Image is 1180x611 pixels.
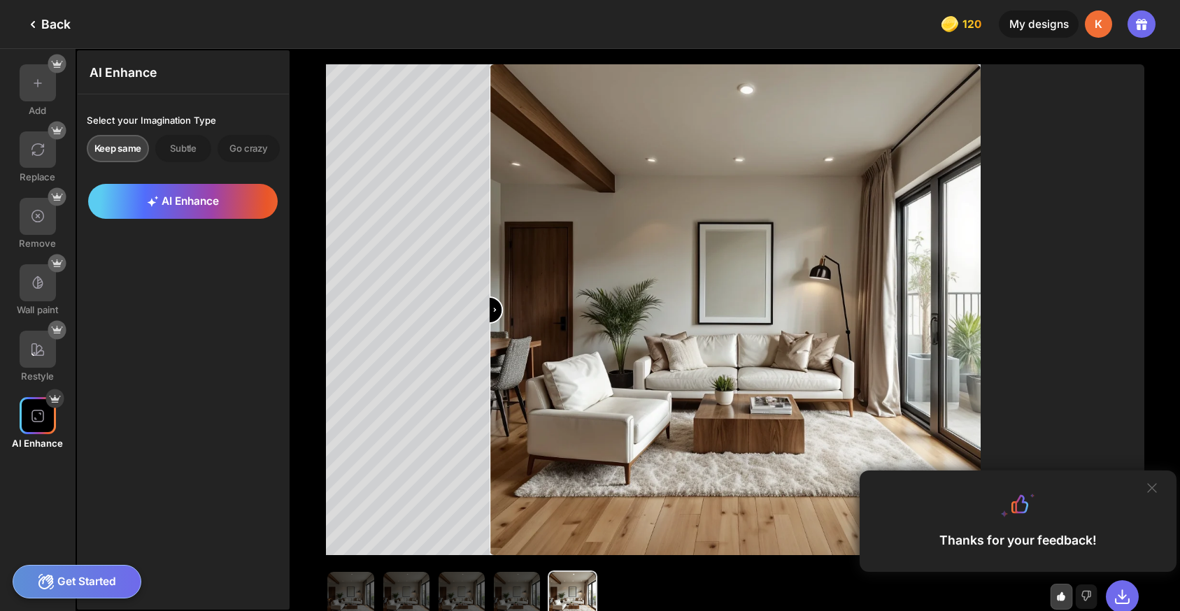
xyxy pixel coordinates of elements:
div: Replace [20,171,55,182]
div: Wall paint [17,304,58,315]
div: Subtle [155,135,211,162]
div: Add [29,105,46,116]
span: AI Enhance [147,194,219,208]
img: Before image [490,64,981,555]
div: Get Started [13,565,142,598]
div: My designs [999,10,1078,38]
div: Back [24,16,71,33]
div: Go crazy [218,135,280,162]
div: Thanks for your feedback! [927,520,1109,559]
div: Keep same [87,135,149,162]
div: AI Enhance [78,51,289,94]
div: AI Enhance [12,438,63,449]
div: K [1085,10,1113,38]
span: 120 [962,18,984,31]
img: feedback-like-icon.svg [1001,494,1035,517]
div: Restyle [21,371,54,382]
div: Remove [19,238,56,249]
div: Select your Imagination Type [87,115,280,126]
